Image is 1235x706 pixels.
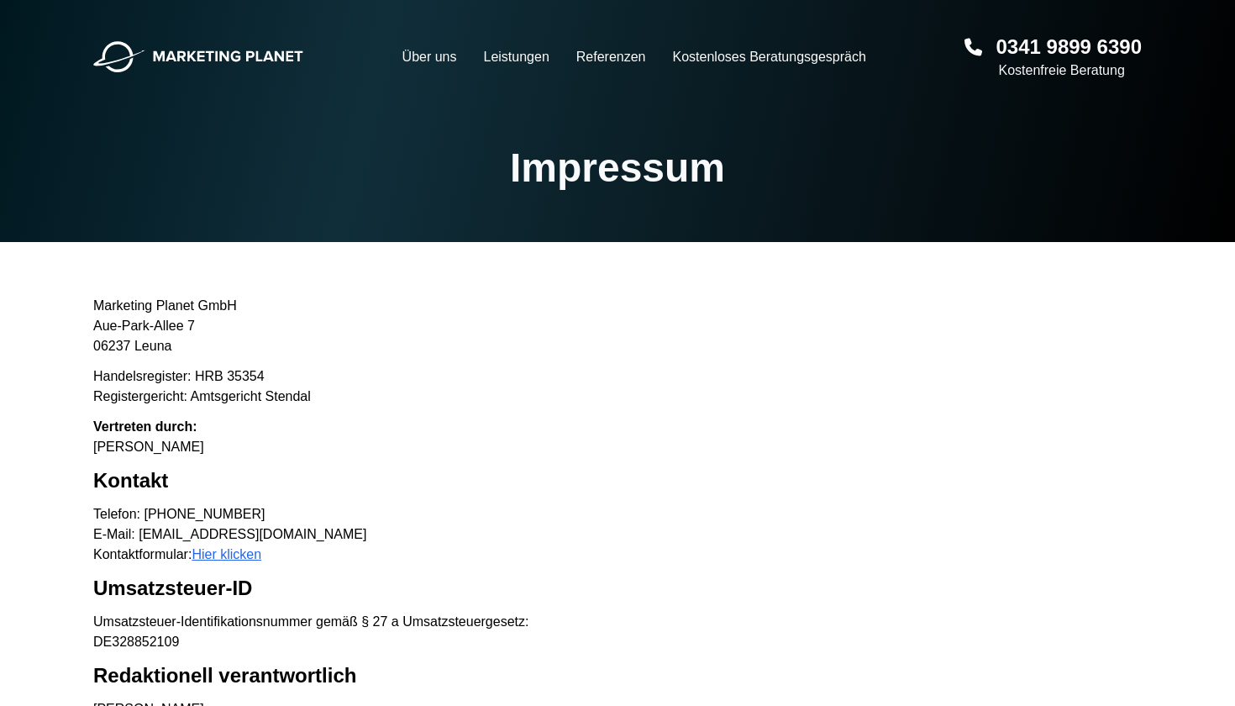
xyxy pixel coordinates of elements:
a: Hier klicken [192,547,261,561]
h2: Umsatzsteuer-ID [93,575,1142,602]
p: Handelsregister: HRB 35354 Registergericht: Amtsgericht Stendal [93,366,1142,407]
strong: Vertreten durch: [93,419,197,434]
p: Umsatzsteuer-Identifikationsnummer gemäß § 27 a Umsatzsteuergesetz: DE328852109 [93,612,1142,652]
a: Referenzen [576,47,646,67]
p: Marketing Planet GmbH Aue-Park-Allee 7 06237 Leuna [93,296,1142,356]
a: 0341 9899 6390 [996,34,1142,61]
h1: Impressum [510,148,725,188]
small: Kostenfreie Beratung [998,61,1142,81]
a: Über uns [402,47,457,67]
a: Leistungen [484,47,549,67]
a: Kostenloses Beratungsgespräch [673,47,866,67]
p: [PERSON_NAME] [93,417,1142,457]
img: Marketing Planet - Webdesign, Website Entwicklung und SEO [93,41,303,73]
img: Telefon Icon [964,34,982,61]
p: Telefon: [PHONE_NUMBER] E-Mail: [EMAIL_ADDRESS][DOMAIN_NAME] Kontaktformular: [93,504,1142,565]
h2: Kontakt [93,467,1142,494]
h2: Redaktionell verantwortlich [93,662,1142,689]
